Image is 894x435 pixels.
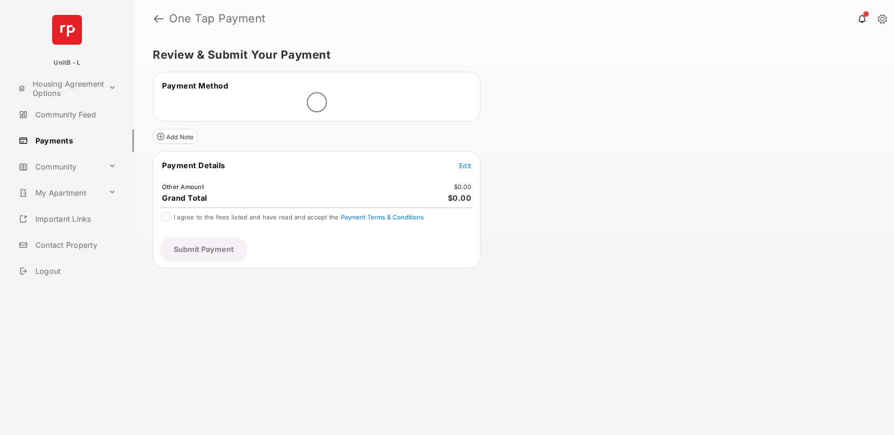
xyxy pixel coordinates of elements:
[459,161,471,170] button: Edit
[15,129,134,152] a: Payments
[448,193,472,203] span: $0.00
[459,162,471,170] span: Edit
[162,81,228,90] span: Payment Method
[15,208,120,230] a: Important Links
[15,156,105,178] a: Community
[162,193,207,203] span: Grand Total
[52,15,82,45] img: svg+xml;base64,PHN2ZyB4bWxucz0iaHR0cDovL3d3dy53My5vcmcvMjAwMC9zdmciIHdpZHRoPSI2NCIgaGVpZ2h0PSI2NC...
[161,238,247,260] button: Submit Payment
[169,13,266,24] strong: One Tap Payment
[153,49,868,61] h5: Review & Submit Your Payment
[153,129,198,144] button: Add Note
[15,182,105,204] a: My Apartment
[15,234,134,256] a: Contact Property
[341,213,424,221] button: I agree to the fees listed and have read and accept the
[162,183,204,191] td: Other Amount
[15,260,134,282] a: Logout
[15,77,105,100] a: Housing Agreement Options
[174,213,424,221] span: I agree to the fees listed and have read and accept the
[162,161,225,170] span: Payment Details
[54,58,80,68] p: UnitB - L
[15,103,134,126] a: Community Feed
[454,183,472,191] td: $0.00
